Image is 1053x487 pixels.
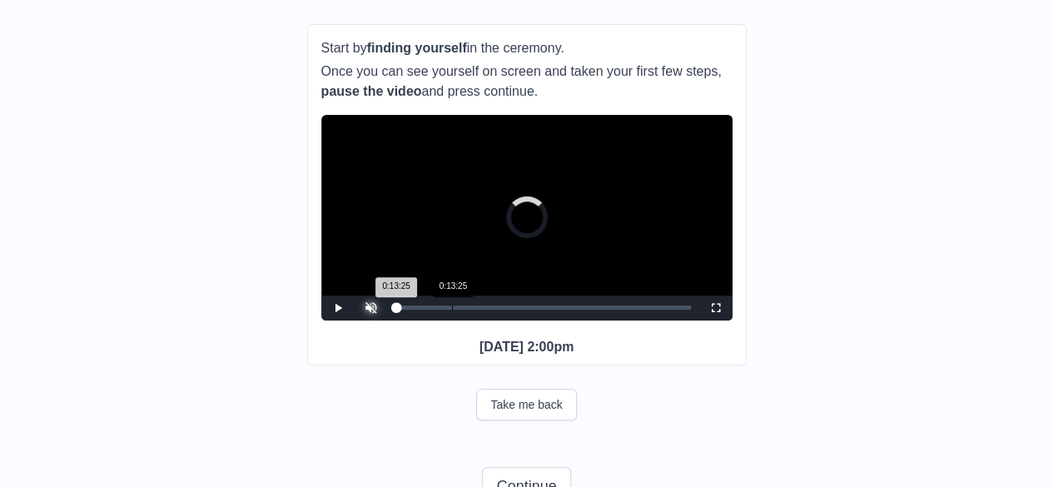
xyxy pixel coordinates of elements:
div: Progress Bar [396,306,691,310]
button: Unmute [355,296,388,321]
button: Take me back [476,389,576,420]
button: Fullscreen [699,296,733,321]
div: Video Player [321,115,733,321]
p: Once you can see yourself on screen and taken your first few steps, and press continue. [321,62,733,102]
b: pause the video [321,84,422,98]
p: Start by in the ceremony. [321,38,733,58]
p: [DATE] 2:00pm [321,337,733,357]
b: finding yourself [367,41,467,55]
button: Play [321,296,355,321]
